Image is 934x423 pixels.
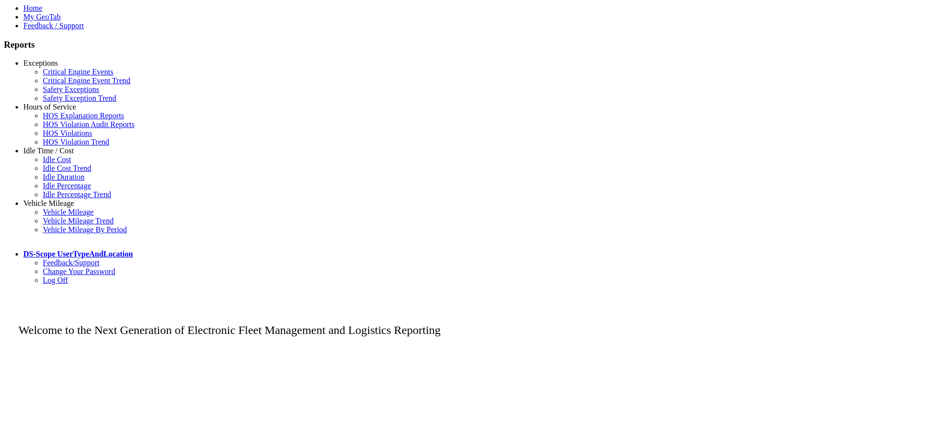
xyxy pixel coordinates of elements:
[43,190,111,199] a: Idle Percentage Trend
[43,129,92,137] a: HOS Violations
[23,103,76,111] a: Hours of Service
[43,94,116,102] a: Safety Exception Trend
[43,120,135,129] a: HOS Violation Audit Reports
[43,208,93,216] a: Vehicle Mileage
[23,21,84,30] a: Feedback / Support
[4,39,930,50] h3: Reports
[43,111,124,120] a: HOS Explanation Reports
[23,147,74,155] a: Idle Time / Cost
[23,250,133,258] a: DS-Scope UserTypeAndLocation
[23,59,58,67] a: Exceptions
[43,164,91,172] a: Idle Cost Trend
[23,4,42,12] a: Home
[43,76,130,85] a: Critical Engine Event Trend
[43,155,71,164] a: Idle Cost
[43,225,127,234] a: Vehicle Mileage By Period
[43,217,114,225] a: Vehicle Mileage Trend
[23,199,74,207] a: Vehicle Mileage
[43,182,91,190] a: Idle Percentage
[43,276,68,284] a: Log Off
[43,138,109,146] a: HOS Violation Trend
[23,13,61,21] a: My GeoTab
[43,267,115,276] a: Change Your Password
[43,85,99,93] a: Safety Exceptions
[43,68,113,76] a: Critical Engine Events
[43,258,99,267] a: Feedback/Support
[43,173,85,181] a: Idle Duration
[4,309,930,337] p: Welcome to the Next Generation of Electronic Fleet Management and Logistics Reporting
